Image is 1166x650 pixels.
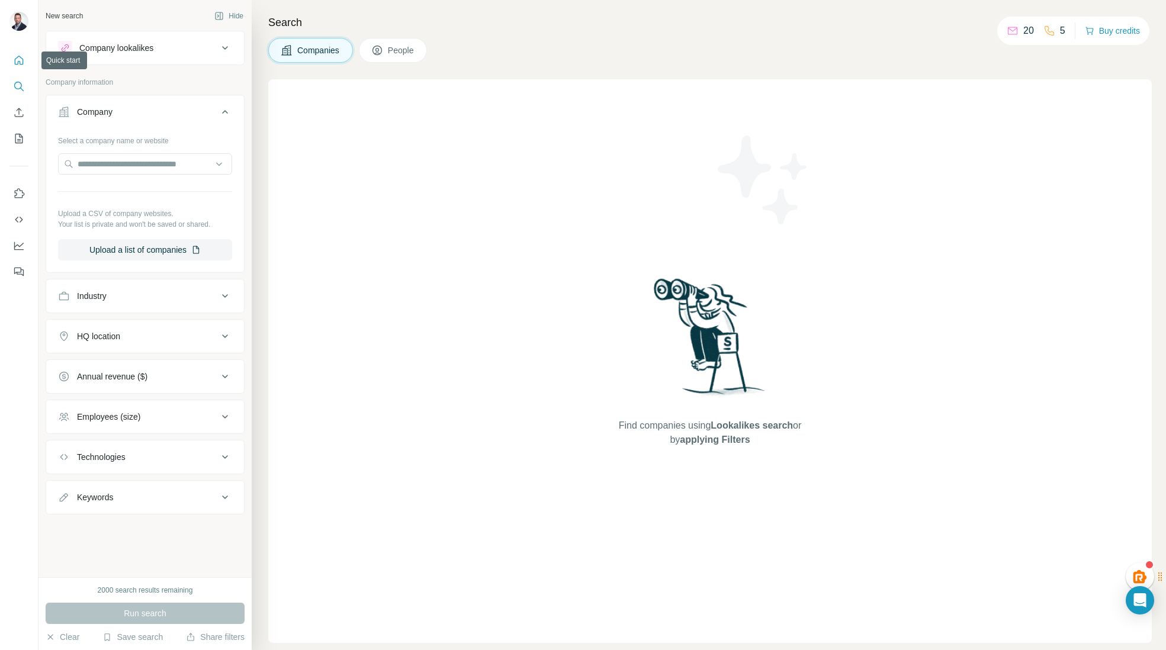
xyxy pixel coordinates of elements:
button: Enrich CSV [9,102,28,123]
button: Quick start [9,50,28,71]
p: Your list is private and won't be saved or shared. [58,219,232,230]
div: Employees (size) [77,411,140,423]
button: Use Surfe on LinkedIn [9,183,28,204]
div: Annual revenue ($) [77,371,147,382]
h4: Search [268,14,1152,31]
button: Dashboard [9,235,28,256]
button: Industry [46,282,244,310]
div: HQ location [77,330,120,342]
div: Open Intercom Messenger [1126,586,1154,614]
button: My lists [9,128,28,149]
img: Avatar [9,12,28,31]
div: Company [77,106,113,118]
div: Keywords [77,491,113,503]
button: HQ location [46,322,244,350]
button: Company lookalikes [46,34,244,62]
span: Lookalikes search [711,420,793,430]
div: Technologies [77,451,126,463]
button: Share filters [186,631,245,643]
div: Select a company name or website [58,131,232,146]
button: Employees (size) [46,403,244,431]
button: Buy credits [1085,22,1140,39]
button: Use Surfe API [9,209,28,230]
span: Find companies using or by [615,419,805,447]
div: 2000 search results remaining [98,585,193,596]
p: Upload a CSV of company websites. [58,208,232,219]
button: Feedback [9,261,28,282]
button: Technologies [46,443,244,471]
button: Search [9,76,28,97]
button: Annual revenue ($) [46,362,244,391]
p: Company information [46,77,245,88]
div: New search [46,11,83,21]
button: Clear [46,631,79,643]
div: Company lookalikes [79,42,153,54]
p: 20 [1023,24,1034,38]
button: Keywords [46,483,244,511]
img: Surfe Illustration - Stars [710,127,817,233]
span: applying Filters [680,435,750,445]
button: Upload a list of companies [58,239,232,260]
button: Company [46,98,244,131]
div: Industry [77,290,107,302]
span: People [388,44,415,56]
span: Companies [297,44,341,56]
p: 5 [1060,24,1065,38]
button: Save search [102,631,163,643]
img: Surfe Illustration - Woman searching with binoculars [648,275,772,407]
button: Hide [206,7,252,25]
